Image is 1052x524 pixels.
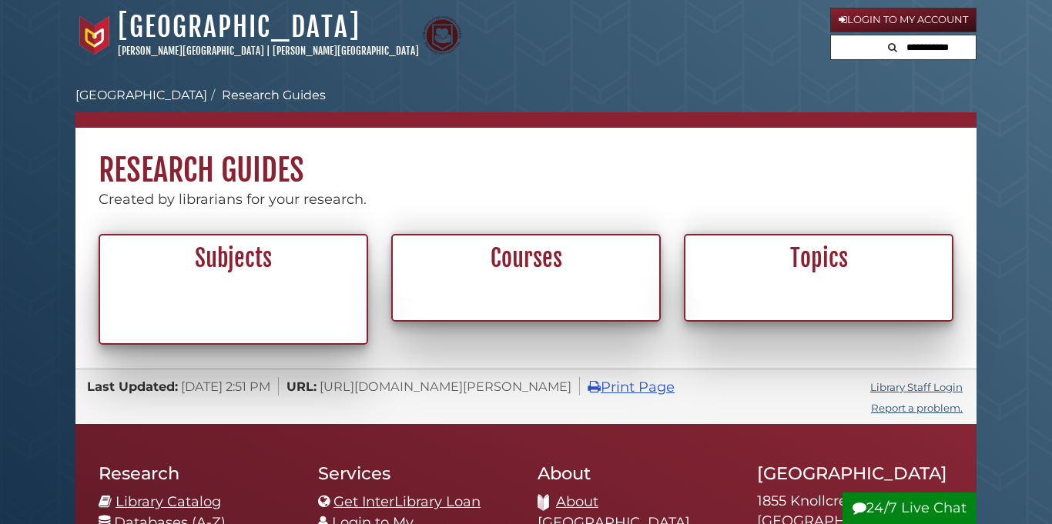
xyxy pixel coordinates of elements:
a: [PERSON_NAME][GEOGRAPHIC_DATA] [273,45,419,57]
a: Research Guides [222,88,326,102]
h2: Subjects [109,244,358,273]
a: [GEOGRAPHIC_DATA] [75,88,207,102]
nav: breadcrumb [75,86,977,128]
button: Search [883,35,902,56]
i: Search [888,42,897,52]
h2: [GEOGRAPHIC_DATA] [757,462,953,484]
span: | [266,45,270,57]
a: Login to My Account [830,8,977,32]
img: Calvin Theological Seminary [423,16,461,55]
h2: Courses [401,244,651,273]
a: [GEOGRAPHIC_DATA] [118,10,360,44]
h1: Research Guides [75,128,977,189]
a: [PERSON_NAME][GEOGRAPHIC_DATA] [118,45,264,57]
h2: About [538,462,734,484]
span: [DATE] 2:51 PM [181,379,270,394]
h2: Research [99,462,295,484]
a: Get InterLibrary Loan [333,493,481,510]
a: Report a problem. [871,402,963,414]
button: 24/7 Live Chat [843,492,977,524]
h2: Services [318,462,514,484]
a: Print Page [588,379,675,396]
img: Calvin University [75,16,114,55]
span: Last Updated: [87,379,178,394]
i: Print Page [588,380,601,394]
span: Created by librarians for your research. [99,191,367,208]
span: URL: [286,379,317,394]
h2: Topics [694,244,943,273]
span: [URL][DOMAIN_NAME][PERSON_NAME] [320,379,571,394]
a: Library Staff Login [870,381,963,393]
a: Library Catalog [116,493,221,510]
